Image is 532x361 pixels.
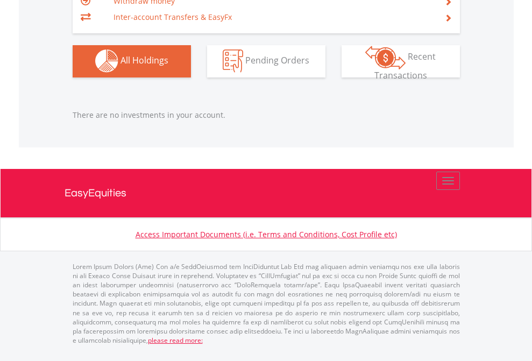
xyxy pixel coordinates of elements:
[65,169,468,217] a: EasyEquities
[223,49,243,73] img: pending_instructions-wht.png
[136,229,397,239] a: Access Important Documents (i.e. Terms and Conditions, Cost Profile etc)
[95,49,118,73] img: holdings-wht.png
[148,336,203,345] a: please read more:
[245,54,309,66] span: Pending Orders
[342,45,460,77] button: Recent Transactions
[120,54,168,66] span: All Holdings
[114,9,431,25] td: Inter-account Transfers & EasyFx
[374,51,436,81] span: Recent Transactions
[207,45,325,77] button: Pending Orders
[365,46,406,69] img: transactions-zar-wht.png
[73,262,460,345] p: Lorem Ipsum Dolors (Ame) Con a/e SeddOeiusmod tem InciDiduntut Lab Etd mag aliquaen admin veniamq...
[73,110,460,121] p: There are no investments in your account.
[73,45,191,77] button: All Holdings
